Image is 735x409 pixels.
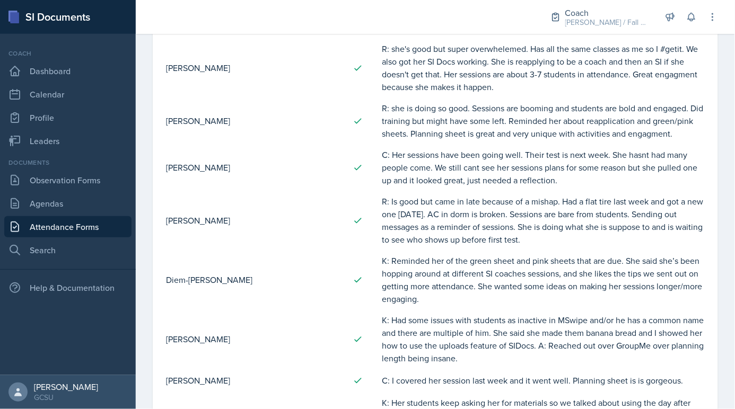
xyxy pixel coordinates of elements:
[381,145,705,191] td: C: Her sessions have been going well. Their test is next week. She hasnt had many people come. We...
[4,277,132,298] div: Help & Documentation
[381,98,705,145] td: R: she is doing so good. Sessions are booming and students are bold and engaged. Did training but...
[4,239,132,261] a: Search
[4,158,132,167] div: Documents
[4,107,132,128] a: Profile
[165,191,344,251] td: [PERSON_NAME]
[165,98,344,145] td: [PERSON_NAME]
[165,310,344,369] td: [PERSON_NAME]
[165,39,344,98] td: [PERSON_NAME]
[165,369,344,393] td: [PERSON_NAME]
[381,310,705,369] td: K: Had some issues with students as inactive in MSwipe and/or he has a common name and there are ...
[381,369,705,393] td: C: I covered her session last week and it went well. Planning sheet is is gorgeous.
[565,17,650,28] div: [PERSON_NAME] / Fall 2025
[4,60,132,82] a: Dashboard
[565,6,650,19] div: Coach
[4,216,132,237] a: Attendance Forms
[165,145,344,191] td: [PERSON_NAME]
[4,130,132,152] a: Leaders
[4,49,132,58] div: Coach
[4,170,132,191] a: Observation Forms
[165,251,344,310] td: Diem-[PERSON_NAME]
[34,392,98,403] div: GCSU
[381,39,705,98] td: R: she's good but super overwhelemed. Has all the same classes as me so I #getit. We also got her...
[381,251,705,310] td: K: Reminded her of the green sheet and pink sheets that are due. She said she’s been hopping arou...
[34,381,98,392] div: [PERSON_NAME]
[4,193,132,214] a: Agendas
[4,84,132,105] a: Calendar
[381,191,705,251] td: R: Is good but came in late because of a mishap. Had a flat tire last week and got a new one [DAT...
